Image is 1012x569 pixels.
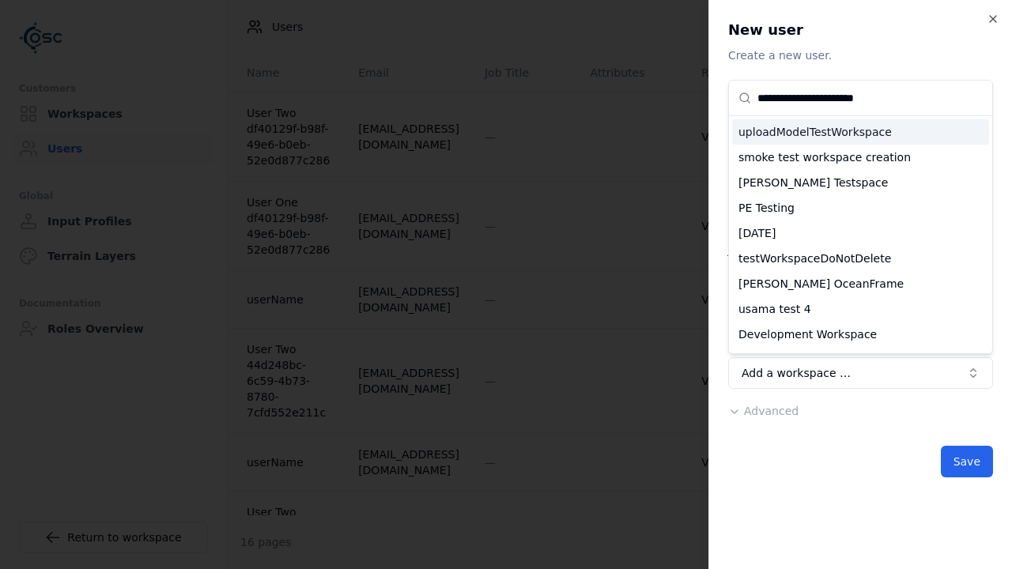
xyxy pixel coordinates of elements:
div: usama test 4 [732,296,989,322]
div: smoke test workspace creation [732,145,989,170]
div: [PERSON_NAME] OceanFrame [732,271,989,296]
div: Development Workspace [732,322,989,347]
div: PE Testing [732,195,989,220]
div: testWorkspaceDoNotDelete [732,246,989,271]
div: Mobility_STG [732,347,989,372]
div: uploadModelTestWorkspace [732,119,989,145]
div: [PERSON_NAME] Testspace [732,170,989,195]
div: Suggestions [729,116,992,353]
div: [DATE] [732,220,989,246]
